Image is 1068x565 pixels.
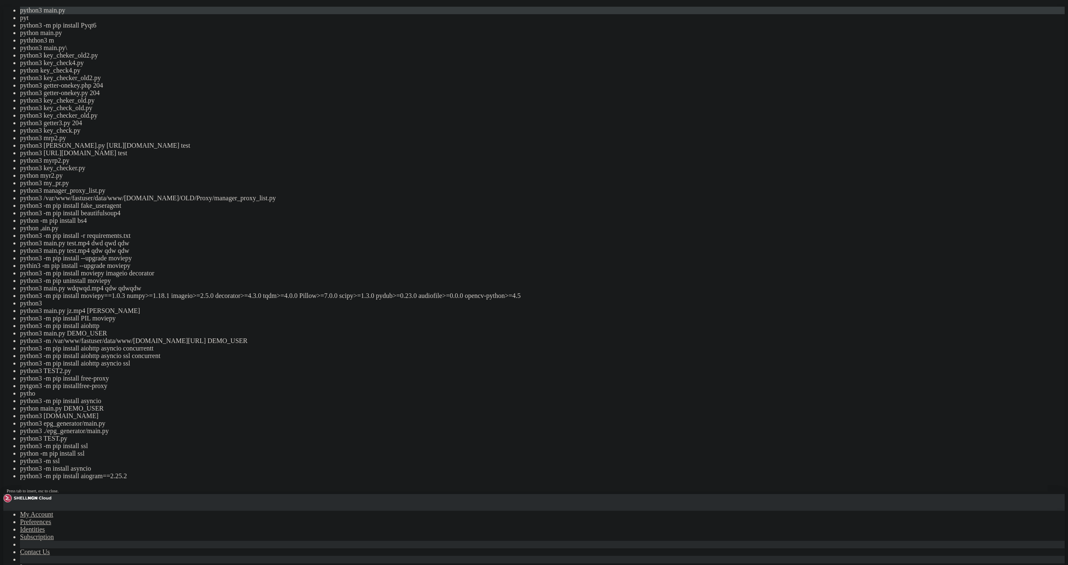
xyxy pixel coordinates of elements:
[3,24,959,31] x-row: This server is captured by control panel.
[20,300,1065,307] li: python3
[20,142,1065,149] li: python3 [PERSON_NAME].py [URL][DOMAIN_NAME] test
[133,170,137,177] div: (37, 24)
[20,37,1065,44] li: pyththon3 m
[20,97,1065,104] li: python3 key_cheker_old.py
[3,52,959,59] x-row: IPv4:
[3,38,959,45] x-row: Operating System:
[20,74,1065,82] li: python3 key_checker_old2.py
[20,209,1065,217] li: python3 -m pip install beautifulsoup4
[3,101,959,108] x-row: /etc/nginx/fastpanel2-available
[3,3,959,10] x-row: ###########################################################################
[20,511,53,518] a: My Account
[20,29,1065,37] li: python main.py
[3,170,959,177] x-row: root@rostishkatv:~/epg_generator# pyt
[3,156,959,163] x-row: ###########################################################################
[20,127,1065,134] li: python3 key_check.py
[20,457,1065,465] li: python3 -m ssl
[20,465,1065,472] li: python3 -m install asyncio
[3,80,959,87] x-row: ===========================================================================
[3,135,959,142] x-row: ===========================================================================
[20,232,1065,240] li: python3 -m pip install -r requirements.txt
[20,157,1065,164] li: python3 myrp2.py
[20,442,1065,450] li: python3 -m pip install ssl
[3,494,51,502] img: Shellngn
[60,38,120,45] span: Ubuntu 22.04.5 LTS
[20,533,54,540] a: Subscription
[20,7,1065,14] li: python3 main.py
[20,217,1065,224] li: python -m pip install bs4
[20,224,1065,232] li: python ,ain.py
[3,87,959,94] x-row: By default configuration files can be found in the following directories:
[20,179,1065,187] li: python3 my_pr.py
[20,360,1065,367] li: python3 -m pip install aiohttp asyncio ssl
[20,435,1065,442] li: python3 TEST.py
[20,82,1065,89] li: python3 getter-onekey.php 204
[20,337,1065,345] li: python3 -m /var/www/fastuser/data/www/[DOMAIN_NAME][URL] DEMO_USER
[20,134,1065,142] li: python3 mrp2.py
[20,255,1065,262] li: python3 -m pip install --upgrade moviepy
[20,67,1065,74] li: python key_check4.py
[20,277,1065,285] li: python3 -m pip uninstall moviepy
[20,194,1065,202] li: python3 /var/www/fastuser/data/www/[DOMAIN_NAME]/OLD/Proxy/manager_proxy_list.py
[20,367,1065,375] li: python3 TEST2.py
[20,14,1065,22] li: pyt
[20,330,1065,337] li: python3 main.py DEMO_USER
[3,128,130,135] span: You may do that in your control panel.
[20,315,1065,322] li: python3 -m pip install PIL moviepy
[20,472,1065,480] li: python3 -m pip install aiogram==2.25.2
[20,285,1065,292] li: python3 main.py wdqwqd.mp4 qdw qdwqdw
[3,163,959,170] x-row: root@rostishkatv:~# cd epg_generator
[20,187,1065,194] li: python3 manager_proxy_list.py
[20,119,1065,127] li: python3 getter3.py 204
[7,489,58,493] span: Press tab to insert, esc to close.
[20,22,1065,29] li: python3 -m pip install Pyqt6
[20,292,1065,300] li: python3 -m pip install moviepy==1.0.3 numpy>=1.18.1 imageio>=2.5.0 decorator>=4.3.0 tqdm>=4.0.0 P...
[20,405,1065,412] li: python main.py DEMO_USER
[20,52,1065,59] li: python3 key_cheker_old2.py
[3,45,959,52] x-row: ===========================================================================
[3,121,164,128] span: Please do not edit configuration files manually.
[20,375,1065,382] li: python3 -m pip install free-proxy
[20,548,50,555] a: Contact Us
[20,427,1065,435] li: python3 ./epg_generator/main.py
[20,59,1065,67] li: python3 key_check4.py
[20,172,1065,179] li: python myr2.py
[3,101,23,107] span: NGINX:
[3,107,959,114] x-row: /etc/apache2/fastpanel2-available
[3,149,959,156] x-row: 00:47:00 up 71 days, 23:14, 1 user, load average: 0.04, 0.05, 0.00
[20,526,45,533] a: Identities
[3,107,30,114] span: APACHE2:
[20,518,51,525] a: Preferences
[20,420,1065,427] li: python3 epg_generator/main.py
[3,10,959,18] x-row: Welcome!
[20,104,1065,112] li: python3 key_check_old.py
[20,397,1065,405] li: python3 -m pip install asyncio
[20,352,1065,360] li: python3 -m pip install aiohttp asyncio ssl concurrent
[20,390,1065,397] li: pytho
[20,382,1065,390] li: pytgon3 -m pip installfree-proxy
[20,322,1065,330] li: python3 -m pip install aiohttp
[20,270,1065,277] li: python3 -m pip install moviepy imageio decorator
[20,149,1065,157] li: python3 [URL][DOMAIN_NAME] test
[20,164,1065,172] li: python3 key_checker.py
[20,262,1065,270] li: pythin3 -m pip install --upgrade moviepy
[20,240,1065,247] li: python3 main.py test.mp4 dwd qwd qdw
[20,44,1065,52] li: python3 main.py\
[20,112,1065,119] li: python3 key_checker_old.py
[20,412,1065,420] li: python3 [DOMAIN_NAME]
[20,247,1065,255] li: python3 main.py test.mp4 qdw qdw qdw
[20,202,1065,209] li: python3 -m pip install fake_useragent
[20,89,1065,97] li: python3 getter-onekey.py 204
[20,345,1065,352] li: python3 -m pip install aiohttp asyncio concurrentt
[3,66,50,73] span: [TECHNICAL_ID]
[90,24,120,31] span: FASTPANEL
[20,307,1065,315] li: python3 main.py jz.mp4 [PERSON_NAME]
[20,450,1065,457] li: python -m pip install ssl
